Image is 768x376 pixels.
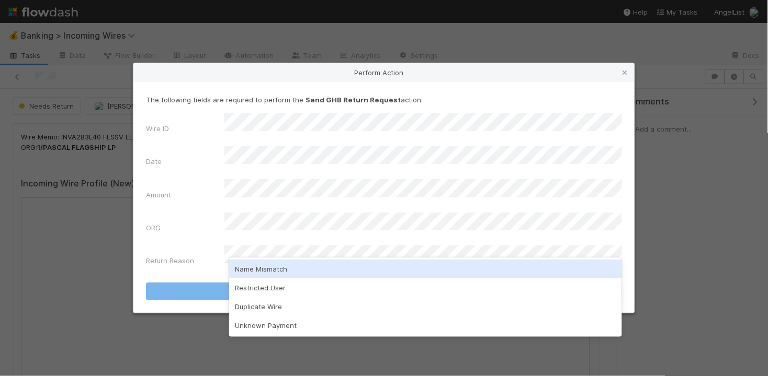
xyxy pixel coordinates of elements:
[146,283,622,300] button: Send GHB Return Request
[146,190,171,200] label: Amount
[146,255,194,266] label: Return Reason
[229,316,623,335] div: Unknown Payment
[306,96,401,104] strong: Send GHB Return Request
[229,260,623,278] div: Name Mismatch
[229,297,623,316] div: Duplicate Wire
[146,95,622,105] p: The following fields are required to perform the action:
[146,123,169,134] label: Wire ID
[229,278,623,297] div: Restricted User
[133,63,635,82] div: Perform Action
[146,222,161,233] label: ORG
[146,156,162,167] label: Date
